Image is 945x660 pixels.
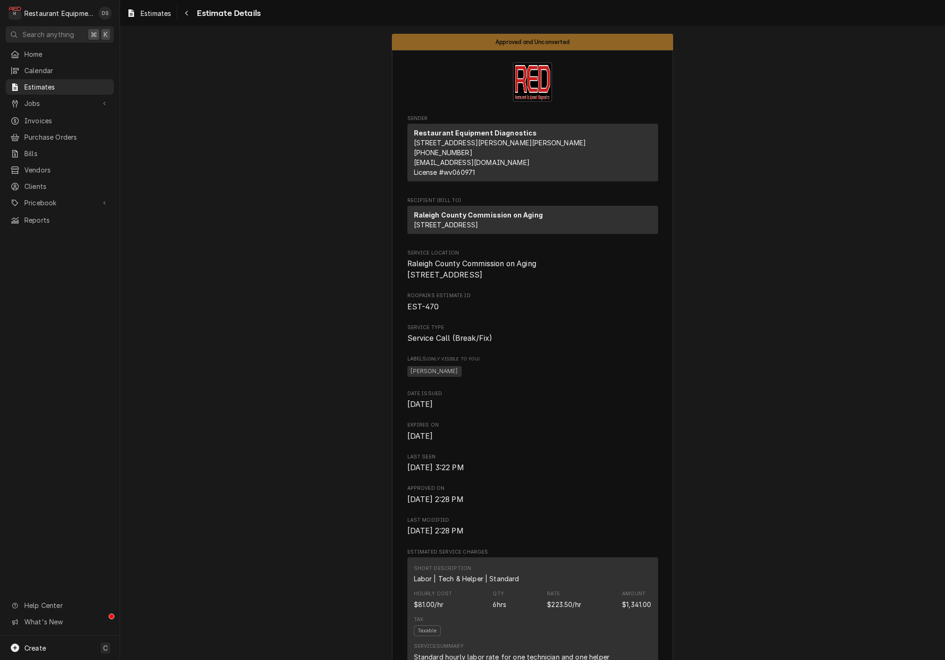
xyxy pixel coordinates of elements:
span: Estimated Service Charges [407,548,658,556]
span: ⌘ [90,30,97,39]
span: Purchase Orders [24,132,109,142]
div: R [8,7,22,20]
span: Service Location [407,258,658,280]
div: [object Object] [407,355,658,378]
a: Go to Jobs [6,96,114,111]
a: Invoices [6,113,114,128]
div: Estimate Recipient [407,197,658,238]
span: [DATE] [407,400,433,409]
a: [EMAIL_ADDRESS][DOMAIN_NAME] [414,158,530,166]
span: Approved On [407,485,658,492]
div: Expires On [407,421,658,442]
div: Short Description [414,565,472,572]
div: Amount [622,600,651,609]
div: Service Summary [414,643,464,650]
div: Cost [414,590,452,609]
a: Calendar [6,63,114,78]
span: Sender [407,115,658,122]
button: Search anything⌘K [6,26,114,43]
span: [DATE] 3:22 PM [407,463,464,472]
span: Expires On [407,431,658,442]
span: Service Type [407,324,658,331]
div: Service Location [407,249,658,281]
span: (Only Visible to You) [426,356,479,361]
div: Date Issued [407,390,658,410]
a: [PHONE_NUMBER] [414,149,472,157]
a: Bills [6,146,114,161]
span: Date Issued [407,390,658,397]
span: Date Issued [407,399,658,410]
span: Home [24,49,109,59]
div: Quantity [493,590,506,609]
strong: Raleigh County Commission on Aging [414,211,543,219]
span: Estimates [141,8,171,18]
span: Approved On [407,494,658,505]
div: Amount [622,590,645,598]
a: Go to What's New [6,614,114,630]
span: Vendors [24,165,109,175]
span: [DATE] 2:28 PM [407,526,464,535]
span: [DATE] 2:28 PM [407,495,464,504]
span: Estimates [24,82,109,92]
div: Hourly Cost [414,590,452,598]
div: Status [392,34,673,50]
span: Clients [24,181,109,191]
a: Home [6,46,114,62]
span: Last Seen [407,462,658,473]
a: Reports [6,212,114,228]
span: Raleigh County Commission on Aging [STREET_ADDRESS] [407,259,536,279]
a: Estimates [6,79,114,95]
span: Roopairs Estimate ID [407,292,658,300]
span: Estimate Details [194,7,261,20]
span: Last Modified [407,517,658,524]
div: Qty. [493,590,505,598]
span: Taxable [414,625,441,636]
span: EST-470 [407,302,439,311]
span: [STREET_ADDRESS][PERSON_NAME][PERSON_NAME] [414,139,586,147]
span: Search anything [22,30,74,39]
div: Restaurant Equipment Diagnostics [24,8,93,18]
div: Sender [407,124,658,185]
span: Recipient (Bill To) [407,197,658,204]
span: Approved and Unconverted [495,39,570,45]
div: Price [547,600,581,609]
div: DS [98,7,112,20]
strong: Restaurant Equipment Diagnostics [414,129,537,137]
span: [object Object] [407,365,658,379]
span: Last Seen [407,453,658,461]
span: Last Modified [407,525,658,537]
a: Purchase Orders [6,129,114,145]
div: Service Type [407,324,658,344]
span: Bills [24,149,109,158]
button: Navigate back [179,6,194,21]
span: Labels [407,355,658,363]
span: [STREET_ADDRESS] [414,221,479,229]
a: Go to Pricebook [6,195,114,210]
div: Price [547,590,581,609]
a: Vendors [6,162,114,178]
div: Short Description [414,565,519,584]
span: Calendar [24,66,109,75]
span: Jobs [24,98,95,108]
div: Amount [622,590,651,609]
span: Roopairs Estimate ID [407,301,658,313]
div: Cost [414,600,443,609]
span: [DATE] [407,432,433,441]
div: Recipient (Bill To) [407,206,658,234]
div: Derek Stewart's Avatar [98,7,112,20]
span: Service Call (Break/Fix) [407,334,493,343]
a: Go to Help Center [6,598,114,613]
div: Last Seen [407,453,658,473]
div: Restaurant Equipment Diagnostics's Avatar [8,7,22,20]
div: Sender [407,124,658,181]
a: Estimates [123,6,175,21]
div: Tax [414,616,423,623]
div: Roopairs Estimate ID [407,292,658,312]
div: Approved On [407,485,658,505]
div: Last Modified [407,517,658,537]
span: C [103,643,108,653]
a: Clients [6,179,114,194]
span: Pricebook [24,198,95,208]
span: Expires On [407,421,658,429]
span: Service Location [407,249,658,257]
